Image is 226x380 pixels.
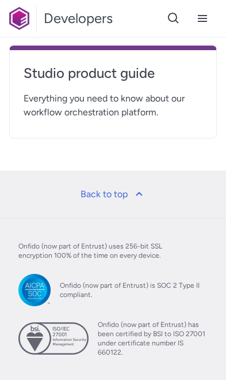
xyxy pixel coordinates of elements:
[159,4,188,33] button: Open search button
[9,7,29,30] img: Onfido Logo
[188,4,217,33] button: Open navigation menu button
[24,92,202,119] span: Everything you need to know about our workflow orchestration platform.
[44,9,113,28] h1: Developers
[18,274,51,306] img: SOC 2 Type II compliant
[167,12,181,25] svg: Open search button
[98,320,208,357] span: Onfido (now part of Entrust) has been certified by BSI to ISO 27001 under certificate number IS 6...
[24,64,202,82] h4: Studio product guide
[60,281,208,299] span: Onfido (now part of Entrust) is SOC 2 Type II compliant.
[196,12,209,25] svg: Open navigation menu button
[18,242,168,260] span: Onfido (now part of Entrust) uses 256-bit SSL encryption 100% of the time on every device.
[74,180,153,208] a: Back to top
[18,322,89,355] img: ISO 27001 certified
[24,64,202,92] a: Studio product guide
